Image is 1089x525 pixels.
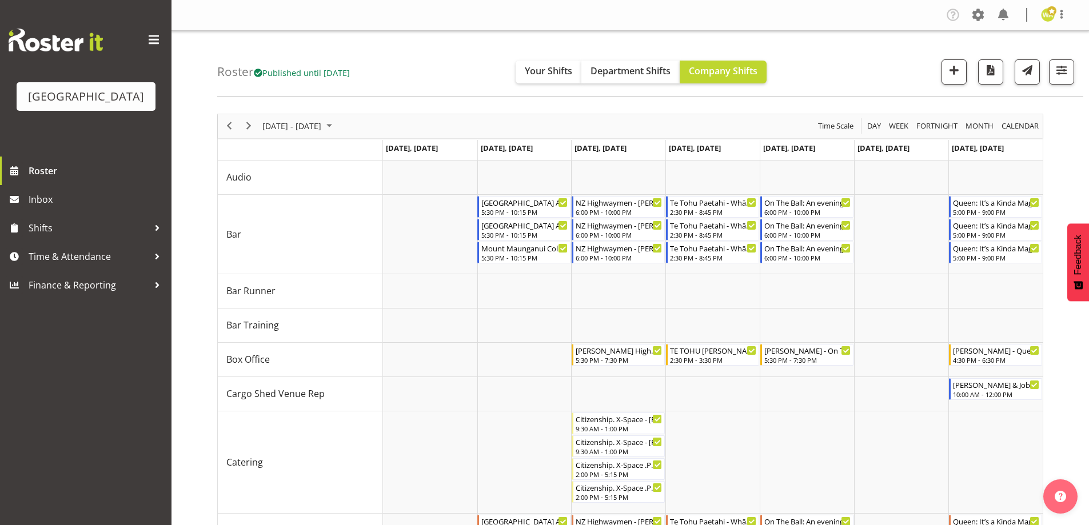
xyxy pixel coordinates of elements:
[576,470,662,479] div: 2:00 PM - 5:15 PM
[942,59,967,85] button: Add a new shift
[949,378,1042,400] div: Cargo Shed Venue Rep"s event - Abigail & Job Wedding Pack out Cargo Shed - Robin Hendriks Begin F...
[953,253,1039,262] div: 5:00 PM - 9:00 PM
[572,435,665,457] div: Catering"s event - Citizenship. X-Space - Emma Johns Begin From Wednesday, October 15, 2025 at 9:...
[29,162,166,179] span: Roster
[218,274,383,308] td: Bar Runner resource
[576,242,662,254] div: NZ Highwaymen - [PERSON_NAME]
[29,219,149,237] span: Shifts
[964,119,995,133] span: Month
[953,390,1039,399] div: 10:00 AM - 12:00 PM
[572,344,665,366] div: Box Office"s event - Valerie - NZ Highwaymen - Valerie Donaldson Begin From Wednesday, October 15...
[670,230,756,239] div: 2:30 PM - 8:45 PM
[949,196,1042,218] div: Bar"s event - Queen: It’s a Kinda Magic 2025 - Aaron Smart Begin From Sunday, October 19, 2025 at...
[816,119,856,133] button: Time Scale
[666,344,759,366] div: Box Office"s event - TE TOHU PAETAHI - Valerie Donaldson Begin From Thursday, October 16, 2025 at...
[217,65,350,78] h4: Roster
[1000,119,1041,133] button: Month
[222,119,237,133] button: Previous
[953,207,1039,217] div: 5:00 PM - 9:00 PM
[29,276,149,294] span: Finance & Reporting
[1067,223,1089,301] button: Feedback - Show survey
[669,143,721,153] span: [DATE], [DATE]
[1073,235,1083,275] span: Feedback
[576,253,662,262] div: 6:00 PM - 10:00 PM
[581,61,680,83] button: Department Shifts
[218,195,383,274] td: Bar resource
[226,170,252,184] span: Audio
[481,242,568,254] div: Mount Maunganui College Arts Awards - [PERSON_NAME]
[576,355,662,364] div: 5:30 PM - 7:30 PM
[953,230,1039,239] div: 5:00 PM - 9:00 PM
[1041,8,1055,22] img: wendy-auld9530.jpg
[964,119,996,133] button: Timeline Month
[865,119,883,133] button: Timeline Day
[591,65,671,77] span: Department Shifts
[525,65,572,77] span: Your Shifts
[949,219,1042,241] div: Bar"s event - Queen: It’s a Kinda Magic 2025 - Robin Hendriks Begin From Sunday, October 19, 2025...
[572,481,665,503] div: Catering"s event - Citizenship. X-Space .PM - Emma Johns Begin From Wednesday, October 15, 2025 a...
[572,196,665,218] div: Bar"s event - NZ Highwaymen - Chris Darlington Begin From Wednesday, October 15, 2025 at 6:00:00 ...
[261,119,322,133] span: [DATE] - [DATE]
[764,230,851,239] div: 6:00 PM - 10:00 PM
[9,29,103,51] img: Rosterit website logo
[576,219,662,231] div: NZ Highwaymen - [PERSON_NAME]
[576,436,662,447] div: Citizenship. X-Space - [PERSON_NAME]
[953,242,1039,254] div: Queen: It’s a Kinda Magic 2025 - [PERSON_NAME]
[763,143,815,153] span: [DATE], [DATE]
[481,253,568,262] div: 5:30 PM - 10:15 PM
[239,114,258,138] div: next period
[666,242,759,263] div: Bar"s event - Te Tohu Paetahi - Whānau Evening - Aaron Smart Begin From Thursday, October 16, 202...
[857,143,910,153] span: [DATE], [DATE]
[953,344,1039,356] div: [PERSON_NAME] - Queen: It’s a Kinda Magic 2025 - Box office - [PERSON_NAME] Awhina [PERSON_NAME]
[764,355,851,364] div: 5:30 PM - 7:30 PM
[572,458,665,480] div: Catering"s event - Citizenship. X-Space .PM - Grace Cavell Begin From Wednesday, October 15, 2025...
[226,318,279,332] span: Bar Training
[576,230,662,239] div: 6:00 PM - 10:00 PM
[978,59,1003,85] button: Download a PDF of the roster according to the set date range.
[670,253,756,262] div: 2:30 PM - 8:45 PM
[915,119,960,133] button: Fortnight
[1049,59,1074,85] button: Filter Shifts
[764,242,851,254] div: On The Ball: An evening with Sir [PERSON_NAME] - [PERSON_NAME]
[666,196,759,218] div: Bar"s event - Te Tohu Paetahi - Whānau Evening - Chris Darlington Begin From Thursday, October 16...
[887,119,911,133] button: Timeline Week
[952,143,1004,153] span: [DATE], [DATE]
[764,197,851,208] div: On The Ball: An evening with [PERSON_NAME] - [PERSON_NAME]
[572,412,665,434] div: Catering"s event - Citizenship. X-Space - Grace Cavell Begin From Wednesday, October 15, 2025 at ...
[477,219,571,241] div: Bar"s event - Mount Maunganui College Arts Awards - Chris Darlington Begin From Tuesday, October ...
[220,114,239,138] div: previous period
[218,377,383,411] td: Cargo Shed Venue Rep resource
[386,143,438,153] span: [DATE], [DATE]
[576,413,662,424] div: Citizenship. X-Space - [PERSON_NAME]
[576,492,662,502] div: 2:00 PM - 5:15 PM
[760,242,853,263] div: Bar"s event - On The Ball: An evening with Sir Wayne Smith - Renée Hewitt Begin From Friday, Octo...
[670,355,756,364] div: 2:30 PM - 3:30 PM
[576,207,662,217] div: 6:00 PM - 10:00 PM
[670,197,756,208] div: Te Tohu Paetahi - Whānau Evening - [PERSON_NAME]
[764,344,851,356] div: [PERSON_NAME] - On The Ball: An evening with [PERSON_NAME] - Box Office - [PERSON_NAME] Awhina [P...
[29,191,166,208] span: Inbox
[953,197,1039,208] div: Queen: It’s a Kinda Magic 2025 - [PERSON_NAME]
[817,119,855,133] span: Time Scale
[226,352,270,366] span: Box Office
[226,455,263,469] span: Catering
[218,161,383,195] td: Audio resource
[226,387,325,400] span: Cargo Shed Venue Rep
[576,482,662,493] div: Citizenship. X-Space .PM - [PERSON_NAME]
[866,119,882,133] span: Day
[218,343,383,377] td: Box Office resource
[760,219,853,241] div: Bar"s event - On The Ball: An evening with Sir Wayne Smith - Emma Johns Begin From Friday, Octobe...
[218,308,383,343] td: Bar Training resource
[261,119,337,133] button: October 2025
[953,355,1039,364] div: 4:30 PM - 6:30 PM
[949,242,1042,263] div: Bar"s event - Queen: It’s a Kinda Magic 2025 - Hanna Peters Begin From Sunday, October 19, 2025 a...
[680,61,767,83] button: Company Shifts
[689,65,757,77] span: Company Shifts
[1055,491,1066,502] img: help-xxl-2.png
[572,242,665,263] div: Bar"s event - NZ Highwaymen - Aaron Smart Begin From Wednesday, October 15, 2025 at 6:00:00 PM GM...
[28,88,144,105] div: [GEOGRAPHIC_DATA]
[915,119,959,133] span: Fortnight
[481,143,533,153] span: [DATE], [DATE]
[666,219,759,241] div: Bar"s event - Te Tohu Paetahi - Whānau Evening - Emma Johns Begin From Thursday, October 16, 2025...
[226,284,276,298] span: Bar Runner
